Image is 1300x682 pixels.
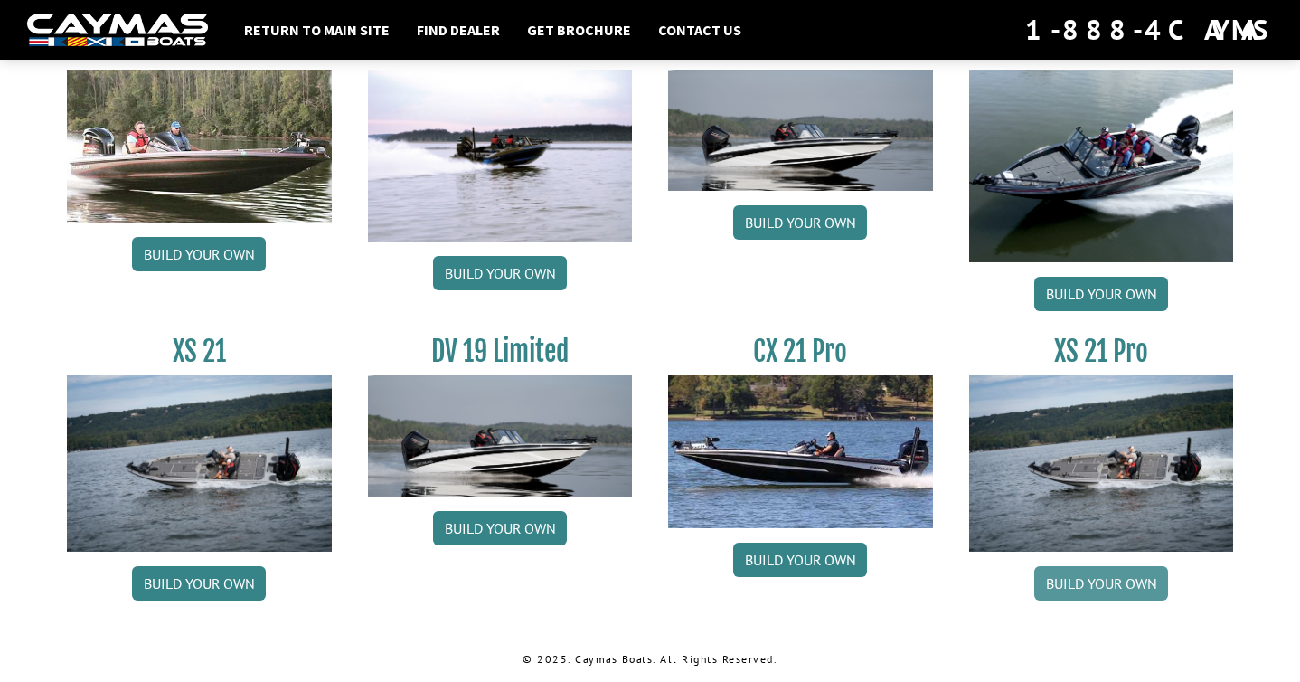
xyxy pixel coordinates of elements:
a: Build your own [733,205,867,240]
a: Build your own [132,566,266,601]
img: DV22_original_motor_cropped_for_caymas_connect.jpg [368,70,633,242]
img: dv-19-ban_from_website_for_caymas_connect.png [668,70,933,191]
h3: XS 21 [67,335,332,368]
a: Return to main site [235,18,399,42]
h3: XS 21 Pro [969,335,1234,368]
img: CX-21Pro_thumbnail.jpg [668,375,933,527]
a: Build your own [433,256,567,290]
img: XS_21_thumbnail.jpg [969,375,1234,552]
div: 1-888-4CAYMAS [1025,10,1273,50]
p: © 2025. Caymas Boats. All Rights Reserved. [67,651,1233,668]
a: Build your own [1034,277,1168,311]
a: Get Brochure [518,18,640,42]
a: Find Dealer [408,18,509,42]
a: Build your own [433,511,567,545]
h3: DV 19 Limited [368,335,633,368]
h3: CX 21 Pro [668,335,933,368]
img: dv-19-ban_from_website_for_caymas_connect.png [368,375,633,497]
img: XS_21_thumbnail.jpg [67,375,332,552]
img: white-logo-c9c8dbefe5ff5ceceb0f0178aa75bf4bb51f6bca0971e226c86eb53dfe498488.png [27,14,208,47]
img: DV_20_from_website_for_caymas_connect.png [969,70,1234,262]
a: Contact Us [649,18,750,42]
a: Build your own [1034,566,1168,601]
a: Build your own [733,543,867,577]
img: CX21_thumb.jpg [67,70,332,222]
a: Build your own [132,237,266,271]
